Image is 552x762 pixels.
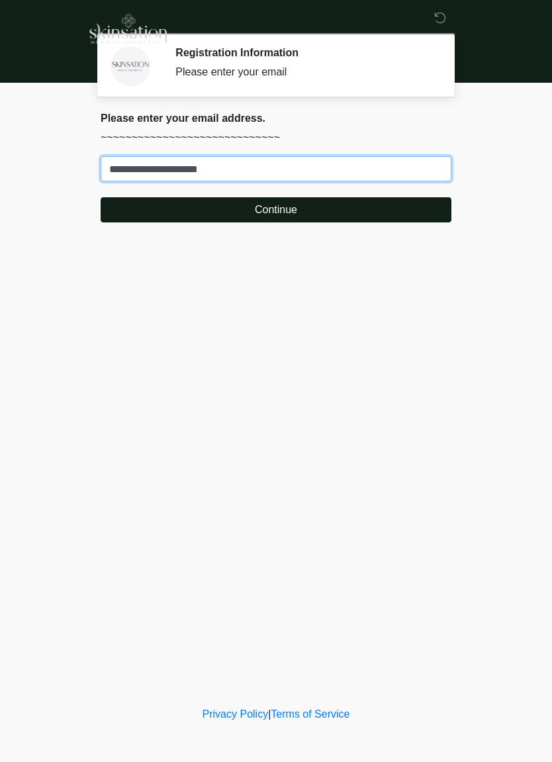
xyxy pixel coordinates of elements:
button: Continue [101,197,451,222]
a: | [268,708,271,720]
div: Please enter your email [175,64,432,80]
img: Skinsation Medical Aesthetics Logo [87,10,168,46]
p: ~~~~~~~~~~~~~~~~~~~~~~~~~~~~~ [101,130,451,146]
a: Privacy Policy [203,708,269,720]
h2: Please enter your email address. [101,112,451,124]
img: Agent Avatar [111,46,150,86]
a: Terms of Service [271,708,349,720]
